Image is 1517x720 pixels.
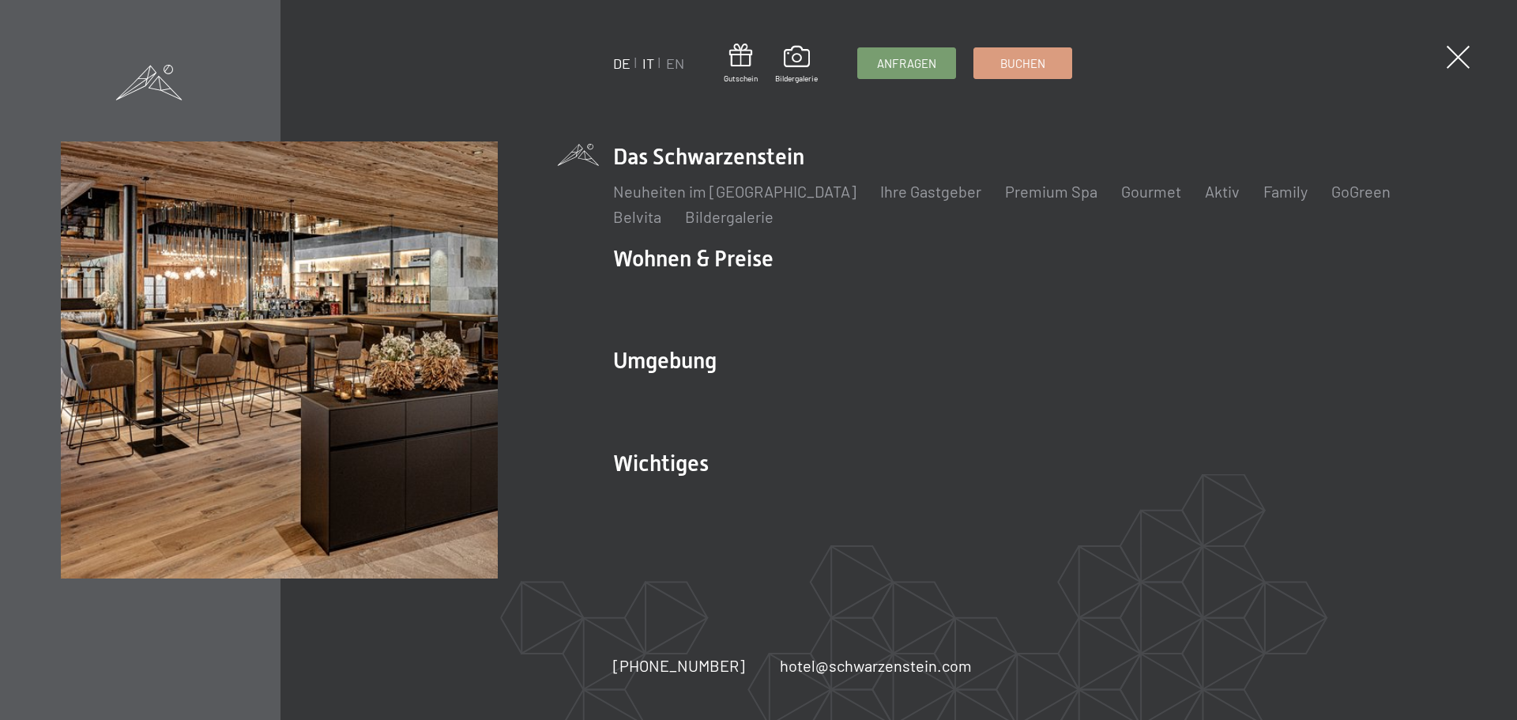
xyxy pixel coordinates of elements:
a: EN [666,55,684,72]
a: DE [613,55,631,72]
a: Gutschein [724,43,758,84]
a: Buchen [974,48,1071,78]
a: GoGreen [1331,182,1391,201]
a: [PHONE_NUMBER] [613,654,745,677]
a: Bildergalerie [775,46,818,84]
a: Belvita [613,207,661,226]
span: Anfragen [877,55,936,72]
a: Aktiv [1205,182,1240,201]
a: Neuheiten im [GEOGRAPHIC_DATA] [613,182,856,201]
a: Gourmet [1121,182,1181,201]
span: Bildergalerie [775,73,818,84]
a: hotel@schwarzenstein.com [780,654,972,677]
a: Premium Spa [1005,182,1097,201]
span: Buchen [1000,55,1045,72]
a: Bildergalerie [685,207,774,226]
a: Ihre Gastgeber [880,182,981,201]
a: IT [642,55,654,72]
span: [PHONE_NUMBER] [613,656,745,675]
a: Family [1263,182,1308,201]
span: Gutschein [724,73,758,84]
a: Anfragen [858,48,955,78]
